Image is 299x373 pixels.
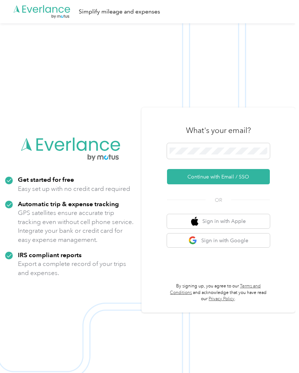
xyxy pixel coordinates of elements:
a: Terms and Conditions [170,283,261,295]
button: google logoSign in with Google [167,233,270,248]
strong: Automatic trip & expense tracking [18,200,119,208]
p: By signing up, you agree to our and acknowledge that you have read our . [167,283,270,302]
div: Simplify mileage and expenses [79,7,160,16]
strong: Get started for free [18,176,74,183]
span: OR [206,196,231,204]
a: Privacy Policy [209,296,234,302]
p: Easy set up with no credit card required [18,184,130,193]
h3: What's your email? [186,125,251,136]
p: GPS satellites ensure accurate trip tracking even without cell phone service. Integrate your bank... [18,208,136,244]
strong: IRS compliant reports [18,251,82,259]
img: apple logo [191,217,198,226]
img: google logo [189,236,198,245]
button: apple logoSign in with Apple [167,214,270,228]
p: Export a complete record of your trips and expenses. [18,259,136,277]
button: Continue with Email / SSO [167,169,270,184]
